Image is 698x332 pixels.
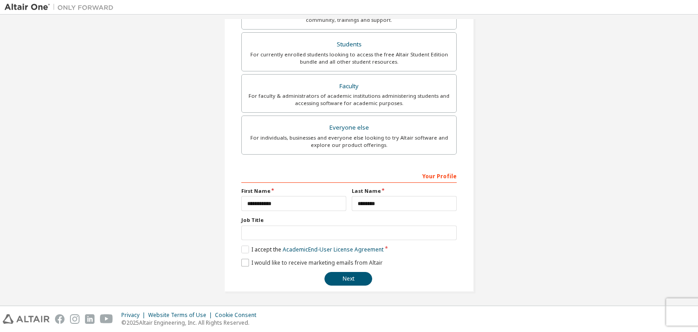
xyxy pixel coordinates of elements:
img: instagram.svg [70,314,80,324]
img: Altair One [5,3,118,12]
div: Faculty [247,80,451,93]
div: For individuals, businesses and everyone else looking to try Altair software and explore our prod... [247,134,451,149]
label: First Name [241,187,346,195]
label: I accept the [241,246,384,253]
div: Everyone else [247,121,451,134]
div: Students [247,38,451,51]
div: For faculty & administrators of academic institutions administering students and accessing softwa... [247,92,451,107]
img: facebook.svg [55,314,65,324]
a: Academic End-User License Agreement [283,246,384,253]
div: Your Profile [241,168,457,183]
div: Privacy [121,312,148,319]
button: Next [324,272,372,286]
img: linkedin.svg [85,314,95,324]
div: Website Terms of Use [148,312,215,319]
div: For currently enrolled students looking to access the free Altair Student Edition bundle and all ... [247,51,451,65]
img: altair_logo.svg [3,314,50,324]
p: © 2025 Altair Engineering, Inc. All Rights Reserved. [121,319,262,327]
label: Job Title [241,216,457,224]
label: Last Name [352,187,457,195]
label: I would like to receive marketing emails from Altair [241,259,383,267]
div: Cookie Consent [215,312,262,319]
img: youtube.svg [100,314,113,324]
